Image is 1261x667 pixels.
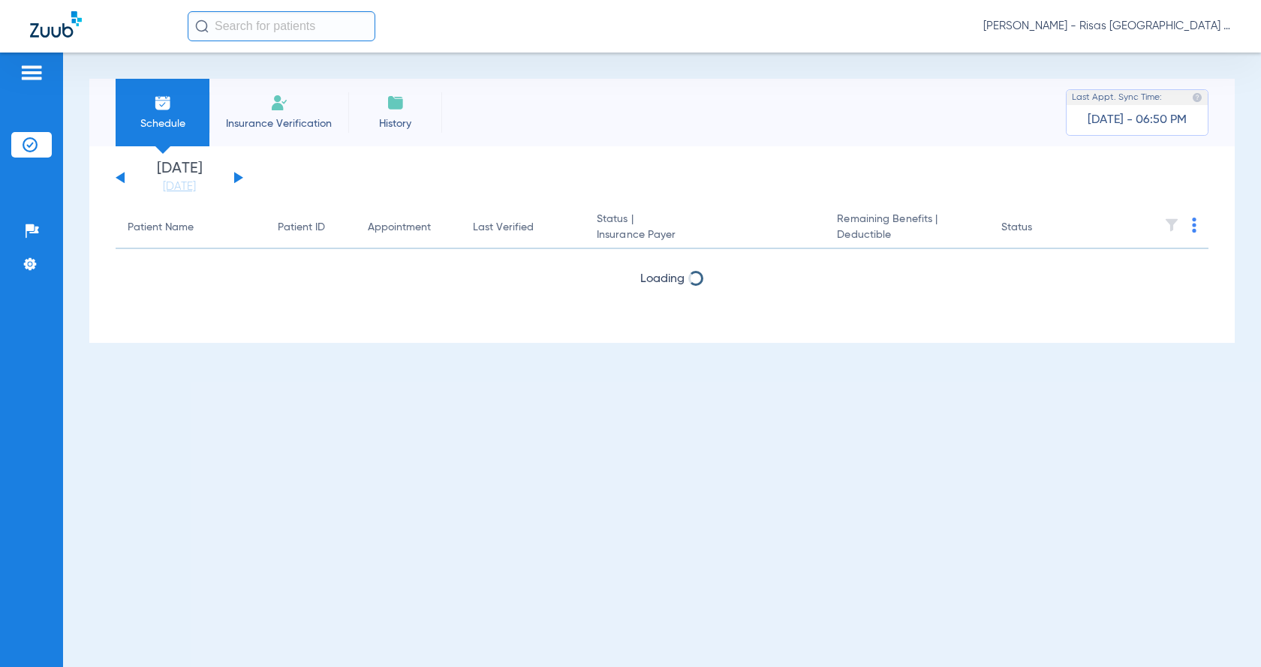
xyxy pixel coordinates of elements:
div: Last Verified [473,220,573,236]
th: Status | [585,207,825,249]
iframe: Chat Widget [1186,595,1261,667]
span: Deductible [837,227,977,243]
span: [PERSON_NAME] - Risas [GEOGRAPHIC_DATA] General [983,19,1231,34]
th: Status [989,207,1091,249]
span: Insurance Verification [221,116,337,131]
img: Search Icon [195,20,209,33]
div: Patient Name [128,220,254,236]
img: group-dot-blue.svg [1192,218,1196,233]
img: hamburger-icon [20,64,44,82]
span: Last Appt. Sync Time: [1072,90,1162,105]
div: Appointment [368,220,449,236]
img: Zuub Logo [30,11,82,38]
span: Schedule [127,116,198,131]
img: Schedule [154,94,172,112]
div: Patient ID [278,220,325,236]
img: filter.svg [1164,218,1179,233]
li: [DATE] [134,161,224,194]
img: History [387,94,405,112]
th: Remaining Benefits | [825,207,989,249]
img: last sync help info [1192,92,1202,103]
div: Last Verified [473,220,534,236]
span: Insurance Payer [597,227,813,243]
span: History [360,116,431,131]
span: [DATE] - 06:50 PM [1088,113,1187,128]
img: Manual Insurance Verification [270,94,288,112]
input: Search for patients [188,11,375,41]
div: Patient Name [128,220,194,236]
div: Appointment [368,220,431,236]
a: [DATE] [134,179,224,194]
span: Loading [640,273,685,285]
div: Patient ID [278,220,344,236]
